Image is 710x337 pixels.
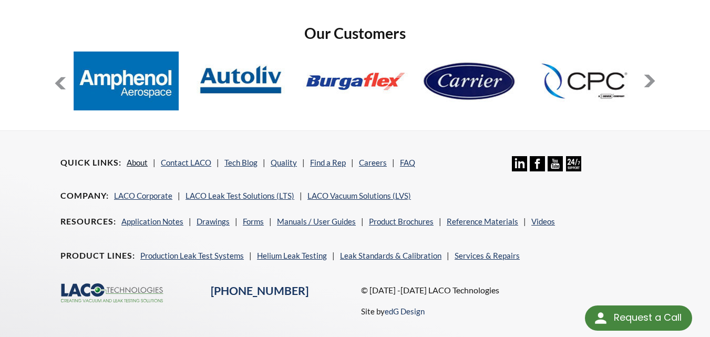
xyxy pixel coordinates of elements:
a: Services & Repairs [455,251,520,260]
img: Amphenol.jpg [74,52,179,110]
a: Contact LACO [161,158,211,167]
h4: Quick Links [60,157,121,168]
img: round button [592,310,609,326]
h4: Product Lines [60,250,135,261]
a: Find a Rep [310,158,346,167]
h4: Resources [60,216,116,227]
a: FAQ [400,158,415,167]
p: © [DATE] -[DATE] LACO Technologies [361,283,649,297]
a: LACO Vacuum Solutions (LVS) [307,191,411,200]
p: Site by [361,305,425,318]
a: Manuals / User Guides [277,217,356,226]
a: About [127,158,148,167]
a: LACO Leak Test Solutions (LTS) [186,191,294,200]
img: Carrier.jpg [417,52,522,110]
a: Product Brochures [369,217,434,226]
a: Tech Blog [224,158,258,167]
a: Reference Materials [447,217,518,226]
div: Request a Call [585,305,692,331]
a: Forms [243,217,264,226]
a: Videos [531,217,555,226]
a: Helium Leak Testing [257,251,327,260]
a: LACO Corporate [114,191,172,200]
a: Leak Standards & Calibration [340,251,441,260]
a: Drawings [197,217,230,226]
a: Careers [359,158,387,167]
h4: Company [60,190,109,201]
a: [PHONE_NUMBER] [211,284,308,298]
div: Request a Call [614,305,682,330]
img: Colder-Products.jpg [531,52,636,110]
h2: Our Customers [54,24,656,43]
a: Quality [271,158,297,167]
a: Production Leak Test Systems [140,251,244,260]
a: Application Notes [121,217,183,226]
a: edG Design [385,307,425,316]
a: 24/7 Support [566,164,581,173]
img: Burgaflex.jpg [303,52,408,110]
img: Autoliv.jpg [188,52,293,110]
img: 24/7 Support Icon [566,156,581,171]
